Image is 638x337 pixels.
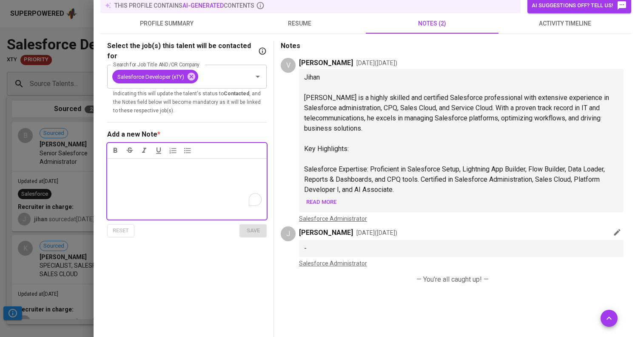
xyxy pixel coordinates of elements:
[112,70,198,83] div: Salesforce Developer (xTY)
[306,197,336,207] span: Read more
[113,90,261,115] p: Indicating this will update the talent's status to , and the Notes field below will become mandat...
[299,58,353,68] p: [PERSON_NAME]
[224,91,249,97] b: Contacted
[281,226,296,241] div: J
[252,71,264,83] button: Open
[114,1,254,10] p: this profile contains contents
[107,158,267,220] div: To enrich screen reader interactions, please activate Accessibility in Grammarly extension settings
[304,244,307,252] span: -
[107,129,157,140] div: Add a new Note
[304,73,320,81] span: Jihan
[299,228,353,238] p: [PERSON_NAME]
[281,58,296,73] div: V
[107,41,256,61] p: Select the job(s) this talent will be contacted for
[371,18,493,29] span: notes (2)
[504,18,626,29] span: activity timeline
[105,18,228,29] span: profile summary
[356,228,397,237] p: [DATE] ( [DATE] )
[304,94,611,132] span: [PERSON_NAME] is a highly skilled and certified Salesforce professional with extensive experience...
[356,59,397,67] p: [DATE] ( [DATE] )
[288,274,618,285] p: — You’re all caught up! —
[299,260,367,267] a: Salesforce Administrator
[304,196,339,209] button: Read more
[304,145,349,153] span: Key Highlights:
[304,165,607,194] span: Salesforce Expertise: Proficient in Salesforce Setup, Lightning App Builder, Flow Builder, Data L...
[238,18,361,29] span: resume
[258,47,267,55] svg: If you have a specific job in mind for the talent, indicate it here. This will change the talent'...
[281,41,624,51] p: Notes
[299,215,367,222] a: Salesforce Administrator
[112,73,189,81] span: Salesforce Developer (xTY)
[532,0,627,11] span: AI suggestions off? Tell us!
[182,2,224,9] span: AI-generated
